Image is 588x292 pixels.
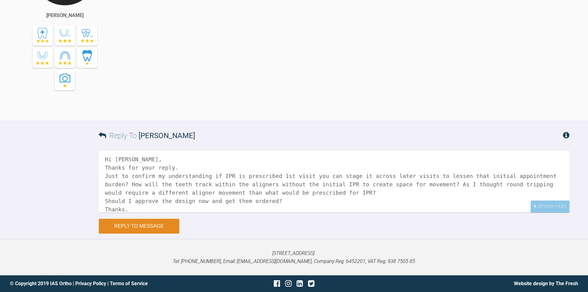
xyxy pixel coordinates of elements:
[110,281,148,286] a: Terms of Service
[75,281,106,286] a: Privacy Policy
[99,130,195,142] h3: Reply To
[514,281,578,286] a: Website design by The Fresh
[531,201,569,213] div: Attach Files
[46,11,84,19] div: [PERSON_NAME]
[10,280,199,288] div: © Copyright 2019 IAS Ortho | |
[99,219,179,234] button: Reply to Message
[139,131,195,140] span: [PERSON_NAME]
[99,151,569,213] textarea: Hi [PERSON_NAME], Thanks for your reply. Just to confirm my understanding if IPR is prescribed 1s...
[10,249,578,265] p: [STREET_ADDRESS]. Tel: [PHONE_NUMBER], Email: [EMAIL_ADDRESS][DOMAIN_NAME], Company Reg: 6452201,...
